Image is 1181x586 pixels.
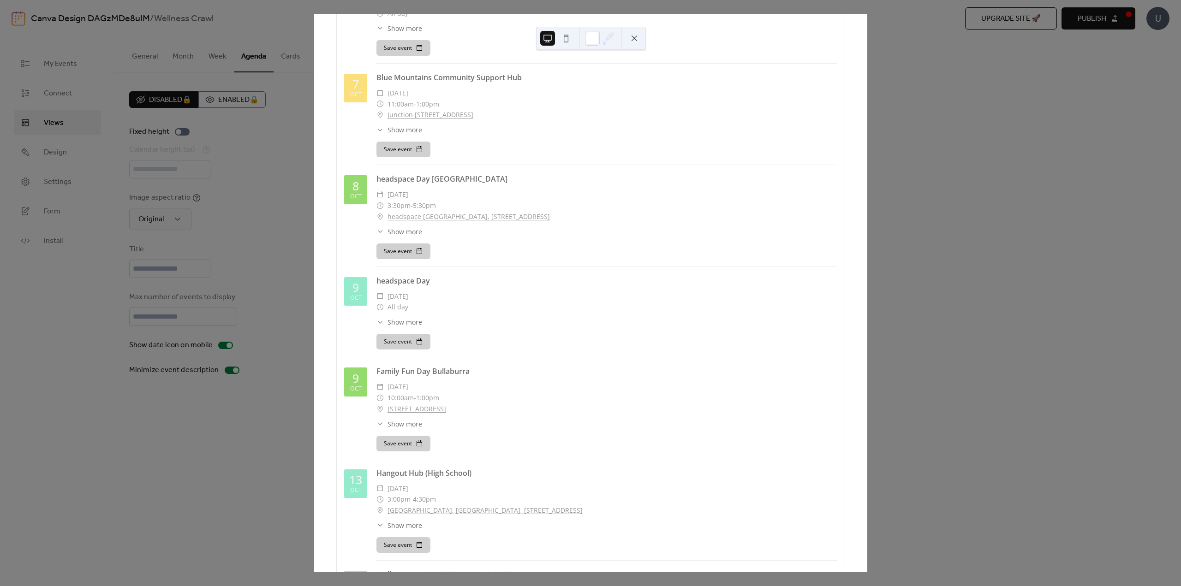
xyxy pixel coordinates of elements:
[350,487,362,493] div: Oct
[376,302,384,313] div: ​
[376,200,384,211] div: ​
[388,291,408,302] span: [DATE]
[414,392,416,403] span: -
[376,537,430,553] button: Save event
[376,381,384,392] div: ​
[388,392,414,403] span: 10:00am
[376,569,837,580] div: Walk & Sip (16-25) [GEOGRAPHIC_DATA]
[349,474,362,485] div: 13
[388,125,422,135] span: Show more
[376,392,384,403] div: ​
[413,200,436,211] span: 5:30pm
[350,295,362,301] div: Oct
[388,88,408,99] span: [DATE]
[376,494,384,505] div: ​
[376,436,430,451] button: Save event
[376,505,384,516] div: ​
[388,211,550,222] a: headspace [GEOGRAPHIC_DATA], [STREET_ADDRESS]
[376,521,422,530] button: ​Show more
[376,243,430,259] button: Save event
[388,483,408,494] span: [DATE]
[388,317,422,327] span: Show more
[376,366,837,377] div: Family Fun Day Bullaburra
[414,99,416,110] span: -
[388,419,422,429] span: Show more
[350,92,362,98] div: Oct
[411,200,413,211] span: -
[388,302,408,313] span: All day
[352,78,359,90] div: 7
[376,88,384,99] div: ​
[376,211,384,222] div: ​
[376,403,384,414] div: ​
[376,334,430,349] button: Save event
[376,189,384,200] div: ​
[376,483,384,494] div: ​
[376,227,384,237] div: ​
[376,72,837,83] div: Blue Mountains Community Support Hub
[376,227,422,237] button: ​Show more
[376,125,384,135] div: ​
[388,403,446,414] a: [STREET_ADDRESS]
[376,125,422,135] button: ​Show more
[413,494,436,505] span: 4:30pm
[352,282,359,293] div: 9
[376,317,422,327] button: ​Show more
[416,99,439,110] span: 1:00pm
[388,505,583,516] a: [GEOGRAPHIC_DATA], [GEOGRAPHIC_DATA], [STREET_ADDRESS]
[388,521,422,530] span: Show more
[388,109,473,120] a: Junction [STREET_ADDRESS]
[350,386,362,392] div: Oct
[376,142,430,157] button: Save event
[416,392,439,403] span: 1:00pm
[352,373,359,384] div: 9
[376,109,384,120] div: ​
[388,227,422,237] span: Show more
[376,99,384,110] div: ​
[376,40,430,56] button: Save event
[376,173,837,184] div: headspace Day [GEOGRAPHIC_DATA]
[376,468,837,479] div: Hangout Hub (High School)
[388,99,414,110] span: 11:00am
[376,275,837,286] div: headspace Day
[411,494,413,505] span: -
[376,317,384,327] div: ​
[388,381,408,392] span: [DATE]
[388,200,411,211] span: 3:30pm
[388,189,408,200] span: [DATE]
[376,419,384,429] div: ​
[376,521,384,530] div: ​
[376,419,422,429] button: ​Show more
[350,194,362,200] div: Oct
[388,494,411,505] span: 3:00pm
[376,291,384,302] div: ​
[352,180,359,192] div: 8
